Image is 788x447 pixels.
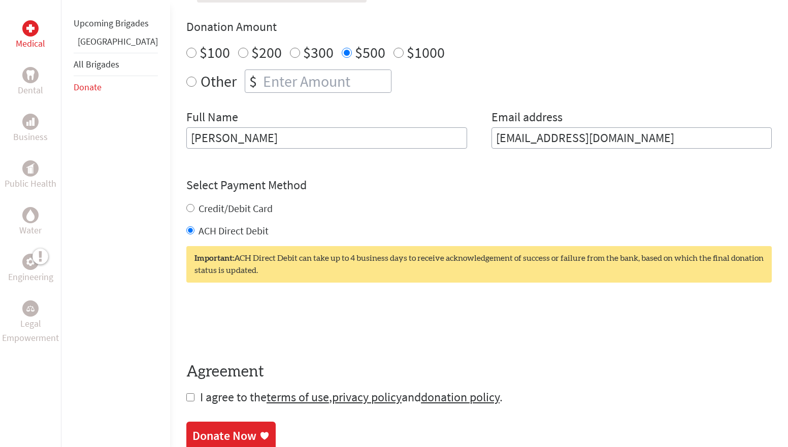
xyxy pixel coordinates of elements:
a: terms of use [267,389,329,405]
li: Donate [74,76,158,98]
label: Credit/Debit Card [199,202,273,215]
label: $100 [200,43,230,62]
label: Email address [491,109,563,127]
h4: Select Payment Method [186,177,772,193]
div: Engineering [22,254,39,270]
img: Water [26,209,35,221]
div: ACH Direct Debit can take up to 4 business days to receive acknowledgement of success or failure ... [186,246,772,283]
iframe: reCAPTCHA [186,303,341,342]
p: Legal Empowerment [2,317,59,345]
h4: Donation Amount [186,19,772,35]
div: Medical [22,20,39,37]
li: Upcoming Brigades [74,12,158,35]
input: Your Email [491,127,772,149]
p: Business [13,130,48,144]
a: EngineeringEngineering [8,254,53,284]
a: Public HealthPublic Health [5,160,56,191]
p: Dental [18,83,43,97]
a: Legal EmpowermentLegal Empowerment [2,300,59,345]
span: I agree to the , and . [200,389,503,405]
label: $200 [251,43,282,62]
a: BusinessBusiness [13,114,48,144]
img: Business [26,118,35,126]
div: Business [22,114,39,130]
div: Public Health [22,160,39,177]
img: Dental [26,70,35,80]
p: Public Health [5,177,56,191]
label: Other [201,70,237,93]
p: Medical [16,37,45,51]
label: Full Name [186,109,238,127]
input: Enter Amount [261,70,391,92]
label: ACH Direct Debit [199,224,269,237]
a: Upcoming Brigades [74,17,149,29]
li: All Brigades [74,53,158,76]
p: Engineering [8,270,53,284]
div: Donate Now [192,428,256,444]
img: Legal Empowerment [26,305,35,312]
img: Public Health [26,163,35,174]
div: Water [22,207,39,223]
h4: Agreement [186,363,772,381]
a: All Brigades [74,58,119,70]
a: WaterWater [19,207,42,237]
img: Engineering [26,258,35,266]
div: Dental [22,67,39,83]
label: $300 [303,43,334,62]
a: DentalDental [18,67,43,97]
div: Legal Empowerment [22,300,39,317]
label: $500 [355,43,385,62]
li: Belize [74,35,158,53]
a: [GEOGRAPHIC_DATA] [78,36,158,47]
label: $1000 [407,43,445,62]
a: Donate [74,81,102,93]
a: donation policy [421,389,500,405]
strong: Important: [194,254,234,262]
p: Water [19,223,42,237]
a: MedicalMedical [16,20,45,51]
img: Medical [26,24,35,32]
div: $ [245,70,261,92]
a: privacy policy [332,389,402,405]
input: Enter Full Name [186,127,467,149]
